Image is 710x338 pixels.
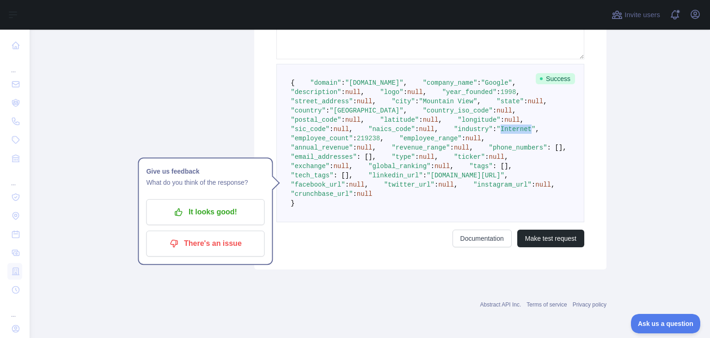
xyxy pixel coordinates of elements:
span: : [415,125,419,133]
span: Success [536,73,575,84]
span: : [430,163,434,170]
span: "global_ranking" [368,163,430,170]
span: , [423,88,427,96]
span: , [504,172,508,179]
span: "tech_tags" [291,172,333,179]
span: "tags" [470,163,493,170]
span: : [], [333,172,353,179]
span: "country" [291,107,326,114]
span: : [415,98,419,105]
iframe: Toggle Customer Support [631,314,701,333]
a: Abstract API Inc. [480,301,521,308]
span: "latitude" [380,116,419,124]
span: : [485,153,489,161]
div: ... [7,169,22,187]
span: null [535,181,551,188]
div: ... [7,56,22,74]
span: , [404,79,407,87]
span: , [365,181,368,188]
span: "employee_count" [291,135,353,142]
span: : [341,79,345,87]
span: "type" [392,153,415,161]
span: null [465,135,481,142]
span: : [], [547,144,567,151]
span: "revenue_range" [392,144,450,151]
span: , [372,98,376,105]
a: Terms of service [526,301,567,308]
span: { [291,79,294,87]
span: : [419,116,422,124]
span: : [345,181,349,188]
span: : [423,172,427,179]
div: ... [7,300,22,319]
button: Invite users [610,7,662,22]
h1: Give us feedback [146,166,264,177]
span: "sic_code" [291,125,330,133]
span: "year_founded" [442,88,497,96]
span: "employee_range" [399,135,461,142]
span: , [349,125,353,133]
span: , [504,153,508,161]
span: , [372,144,376,151]
span: : [501,116,504,124]
span: "city" [392,98,415,105]
span: : [], [357,153,376,161]
span: 219238 [357,135,380,142]
span: "[DOMAIN_NAME][URL]" [427,172,504,179]
span: , [380,135,384,142]
span: , [435,125,438,133]
span: "email_addresses" [291,153,357,161]
span: null [504,116,520,124]
span: null [333,163,349,170]
span: null [423,116,439,124]
span: "phone_numbers" [489,144,547,151]
span: null [435,163,450,170]
span: : [353,190,356,198]
span: , [543,98,547,105]
span: : [493,107,496,114]
span: : [462,135,465,142]
span: , [454,181,458,188]
span: , [535,125,539,133]
p: What do you think of the response? [146,177,264,188]
span: "linkedin_url" [368,172,423,179]
span: : [532,181,535,188]
span: "[GEOGRAPHIC_DATA]" [330,107,404,114]
span: null [496,107,512,114]
span: : [415,153,419,161]
span: , [450,163,453,170]
span: , [349,163,353,170]
span: "facebook_url" [291,181,345,188]
span: : [330,163,333,170]
span: : [493,125,496,133]
span: "annual_revenue" [291,144,353,151]
span: : [326,107,330,114]
span: "exchange" [291,163,330,170]
span: null [419,153,435,161]
span: : [353,135,356,142]
span: , [551,181,555,188]
span: null [419,125,435,133]
span: null [349,181,365,188]
span: null [454,144,470,151]
span: , [438,116,442,124]
span: "Google" [481,79,512,87]
span: "country_iso_code" [423,107,493,114]
span: "domain" [310,79,341,87]
span: "postal_code" [291,116,341,124]
a: Documentation [453,230,512,247]
span: : [404,88,407,96]
span: : [477,79,481,87]
span: , [404,107,407,114]
span: "Internet" [496,125,535,133]
span: , [512,107,516,114]
span: "[DOMAIN_NAME]" [345,79,404,87]
button: There's an issue [146,231,264,257]
span: "Mountain View" [419,98,477,105]
span: null [333,125,349,133]
span: , [516,88,520,96]
span: : [524,98,527,105]
span: Invite users [624,10,660,20]
span: , [481,135,485,142]
span: null [345,88,361,96]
